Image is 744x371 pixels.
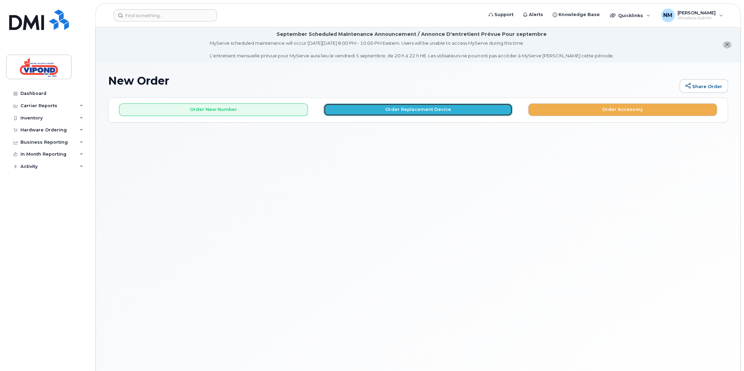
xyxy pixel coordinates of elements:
[528,103,717,116] button: Order Accessory
[324,103,512,116] button: Order Replacement Device
[277,31,547,38] div: September Scheduled Maintenance Announcement / Annonce D'entretient Prévue Pour septembre
[108,75,676,87] h1: New Order
[723,41,731,48] button: close notification
[210,40,614,59] div: MyServe scheduled maintenance will occur [DATE][DATE] 8:00 PM - 10:00 PM Eastern. Users will be u...
[119,103,308,116] button: Order New Number
[680,79,728,93] a: Share Order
